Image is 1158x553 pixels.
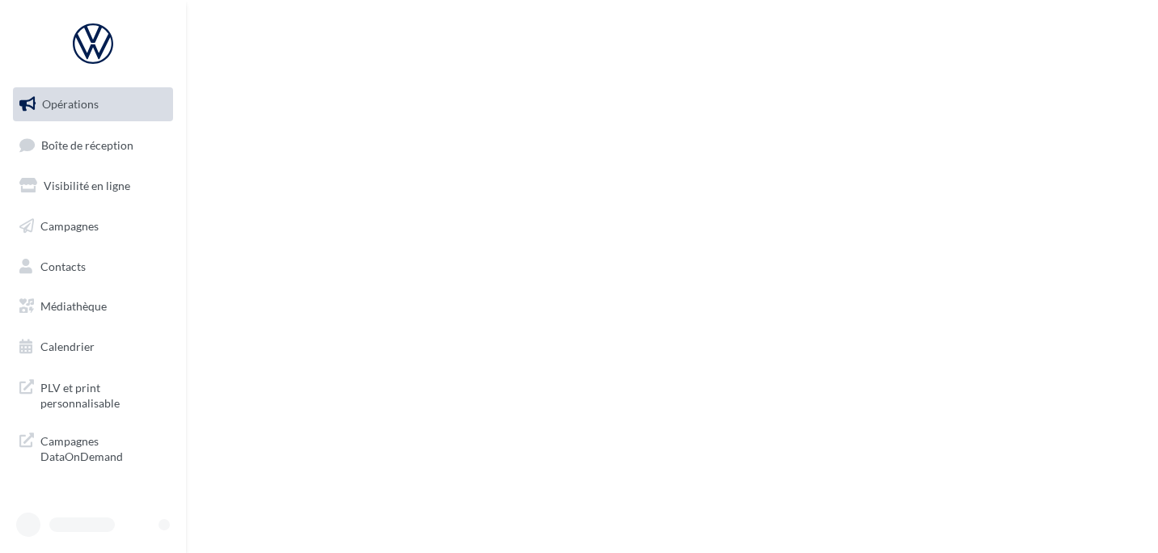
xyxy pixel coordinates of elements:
[44,179,130,192] span: Visibilité en ligne
[42,97,99,111] span: Opérations
[10,370,176,418] a: PLV et print personnalisable
[10,250,176,284] a: Contacts
[10,169,176,203] a: Visibilité en ligne
[10,424,176,471] a: Campagnes DataOnDemand
[10,87,176,121] a: Opérations
[40,259,86,272] span: Contacts
[10,289,176,323] a: Médiathèque
[40,299,107,313] span: Médiathèque
[10,209,176,243] a: Campagnes
[40,340,95,353] span: Calendrier
[40,219,99,233] span: Campagnes
[40,377,167,412] span: PLV et print personnalisable
[41,137,133,151] span: Boîte de réception
[10,128,176,163] a: Boîte de réception
[40,430,167,465] span: Campagnes DataOnDemand
[10,330,176,364] a: Calendrier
